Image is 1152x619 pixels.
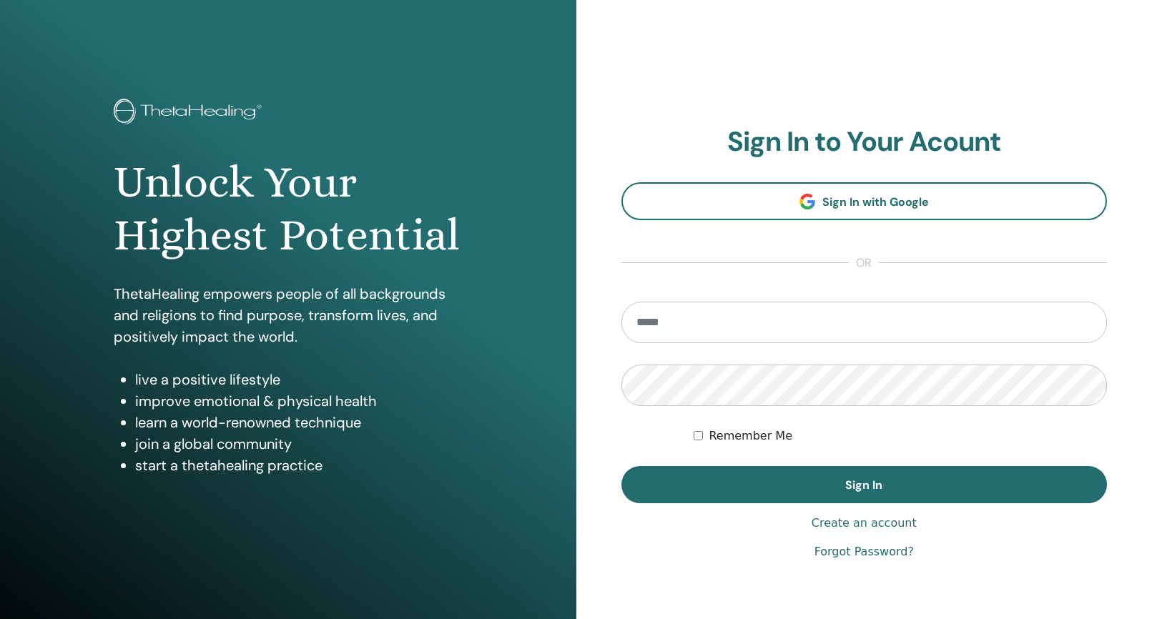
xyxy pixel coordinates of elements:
li: learn a world-renowned technique [135,412,462,433]
button: Sign In [621,466,1108,503]
label: Remember Me [709,427,792,445]
span: Sign In with Google [822,194,929,209]
li: live a positive lifestyle [135,369,462,390]
a: Sign In with Google [621,182,1108,220]
span: Sign In [845,477,882,492]
li: improve emotional & physical health [135,390,462,412]
div: Keep me authenticated indefinitely or until I manually logout [694,427,1107,445]
h2: Sign In to Your Acount [621,126,1108,159]
p: ThetaHealing empowers people of all backgrounds and religions to find purpose, transform lives, a... [114,283,462,347]
h1: Unlock Your Highest Potential [114,156,462,262]
li: start a thetahealing practice [135,455,462,476]
span: or [849,254,879,272]
a: Forgot Password? [814,543,914,560]
a: Create an account [812,515,917,532]
li: join a global community [135,433,462,455]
